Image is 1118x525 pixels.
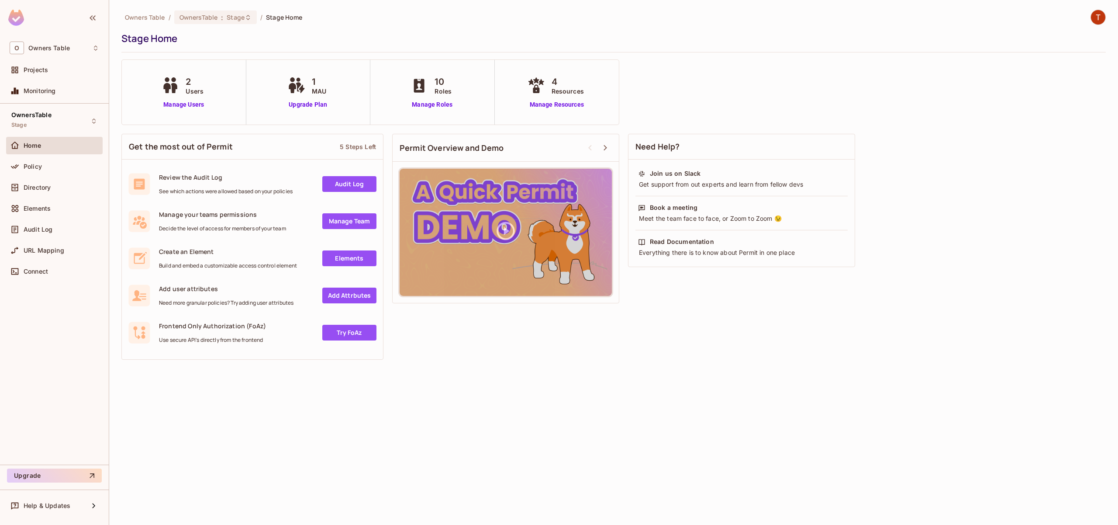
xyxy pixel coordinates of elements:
[24,66,48,73] span: Projects
[169,13,171,21] li: /
[24,205,51,212] span: Elements
[650,203,697,212] div: Book a meeting
[28,45,70,52] span: Workspace: Owners Table
[266,13,302,21] span: Stage Home
[159,225,286,232] span: Decide the level of access for members of your team
[400,143,504,153] span: Permit Overview and Demo
[159,247,297,256] span: Create an Element
[635,141,680,152] span: Need Help?
[322,213,376,229] a: Manage Team
[312,87,326,96] span: MAU
[159,299,293,306] span: Need more granular policies? Try adding user attributes
[638,180,845,189] div: Get support from out experts and learn from fellow devs
[125,13,165,21] span: the active workspace
[638,214,845,223] div: Meet the team face to face, or Zoom to Zoom 😉
[650,169,700,178] div: Join us on Slack
[11,111,52,118] span: OwnersTable
[7,469,102,483] button: Upgrade
[260,13,262,21] li: /
[286,100,331,109] a: Upgrade Plan
[159,173,293,181] span: Review the Audit Log
[552,87,584,96] span: Resources
[552,75,584,88] span: 4
[435,75,452,88] span: 10
[121,32,1101,45] div: Stage Home
[129,141,233,152] span: Get the most out of Permit
[24,184,51,191] span: Directory
[11,122,27,129] span: Stage
[159,262,297,269] span: Build and embed a customizable access control element
[159,285,293,293] span: Add user attributes
[638,248,845,257] div: Everything there is to know about Permit in one place
[24,502,70,509] span: Help & Updates
[24,163,42,170] span: Policy
[159,210,286,219] span: Manage your teams permissions
[159,322,266,330] span: Frontend Only Authorization (FoAz)
[322,288,376,303] a: Add Attrbutes
[179,13,217,21] span: OwnersTable
[322,176,376,192] a: Audit Log
[186,75,204,88] span: 2
[186,87,204,96] span: Users
[650,237,714,246] div: Read Documentation
[322,325,376,341] a: Try FoAz
[24,247,64,254] span: URL Mapping
[408,100,456,109] a: Manage Roles
[24,87,56,94] span: Monitoring
[159,100,208,109] a: Manage Users
[159,188,293,195] span: See which actions were allowed based on your policies
[312,75,326,88] span: 1
[24,268,48,275] span: Connect
[340,143,376,151] div: 5 Steps Left
[24,142,41,149] span: Home
[10,42,24,54] span: O
[322,250,376,266] a: Elements
[221,14,224,21] span: :
[435,87,452,96] span: Roles
[525,100,588,109] a: Manage Resources
[227,13,245,21] span: Stage
[24,226,52,233] span: Audit Log
[1091,10,1105,24] img: TableSteaks Development
[159,337,266,344] span: Use secure API's directly from the frontend
[8,10,24,26] img: SReyMgAAAABJRU5ErkJggg==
